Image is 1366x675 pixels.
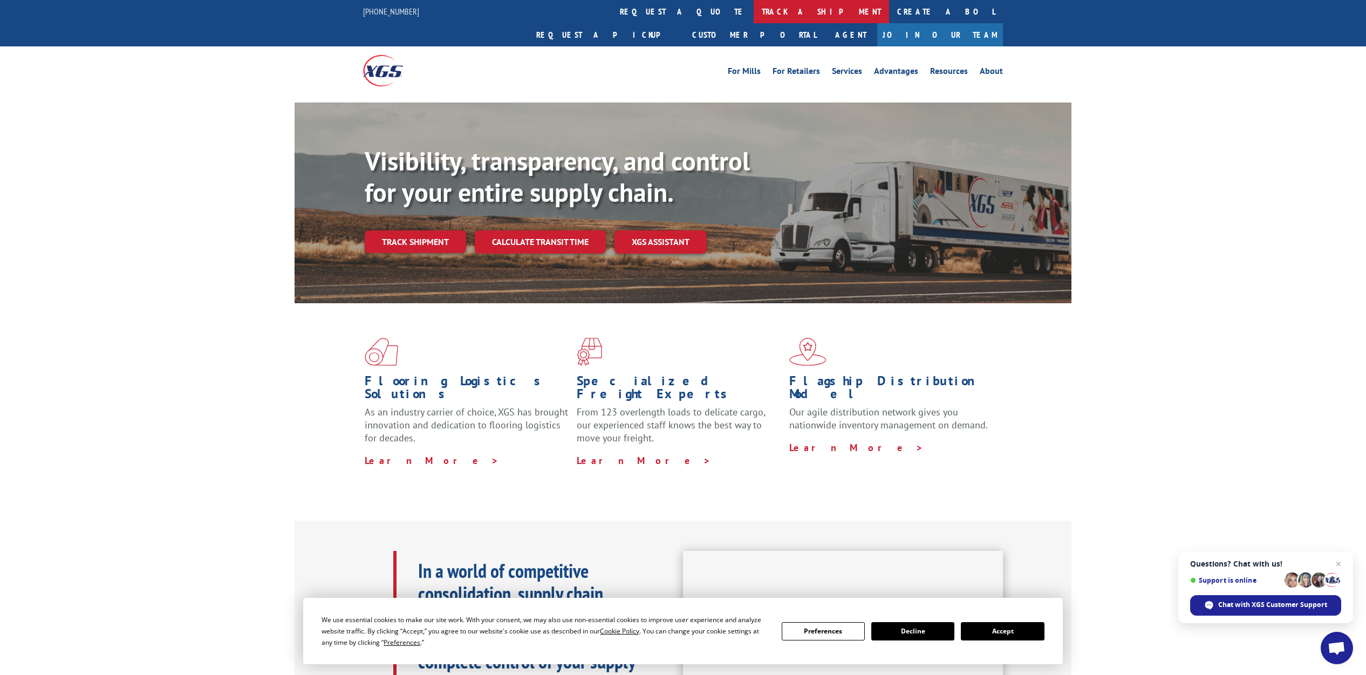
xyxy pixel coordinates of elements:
img: xgs-icon-focused-on-flooring-red [577,338,602,366]
a: Services [832,67,862,79]
button: Decline [871,622,954,640]
span: Chat with XGS Customer Support [1218,600,1327,610]
img: xgs-icon-flagship-distribution-model-red [789,338,827,366]
button: Accept [961,622,1044,640]
a: Advantages [874,67,918,79]
a: Request a pickup [528,23,684,46]
div: Cookie Consent Prompt [303,598,1063,664]
span: Preferences [384,638,420,647]
button: Preferences [782,622,865,640]
h1: Specialized Freight Experts [577,374,781,406]
a: Customer Portal [684,23,824,46]
a: [PHONE_NUMBER] [363,6,419,17]
div: We use essential cookies to make our site work. With your consent, we may also use non-essential ... [322,614,768,648]
a: Agent [824,23,877,46]
a: Learn More > [365,454,499,467]
a: For Retailers [773,67,820,79]
span: Questions? Chat with us! [1190,560,1341,568]
a: XGS ASSISTANT [614,230,707,254]
span: Close chat [1332,557,1345,570]
h1: Flooring Logistics Solutions [365,374,569,406]
h1: Flagship Distribution Model [789,374,993,406]
span: As an industry carrier of choice, XGS has brought innovation and dedication to flooring logistics... [365,406,568,444]
span: Support is online [1190,576,1281,584]
a: Calculate transit time [475,230,606,254]
p: From 123 overlength loads to delicate cargo, our experienced staff knows the best way to move you... [577,406,781,454]
a: Learn More > [789,441,924,454]
span: Our agile distribution network gives you nationwide inventory management on demand. [789,406,988,431]
a: Resources [930,67,968,79]
img: xgs-icon-total-supply-chain-intelligence-red [365,338,398,366]
a: About [980,67,1003,79]
b: Visibility, transparency, and control for your entire supply chain. [365,144,750,209]
a: For Mills [728,67,761,79]
div: Open chat [1321,632,1353,664]
a: Track shipment [365,230,466,253]
a: Join Our Team [877,23,1003,46]
div: Chat with XGS Customer Support [1190,595,1341,616]
span: Cookie Policy [600,626,639,636]
a: Learn More > [577,454,711,467]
